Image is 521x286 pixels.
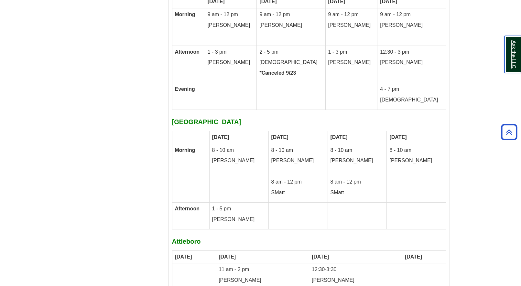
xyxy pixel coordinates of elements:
strong: Afternoon [175,49,200,55]
p: 12:30 - 3 pm [380,48,443,56]
strong: Morning [175,147,195,153]
p: [PERSON_NAME] [271,157,325,164]
p: 1 - 3 pm [328,48,375,56]
p: [PERSON_NAME] [331,157,384,164]
p: 9 am - 12 pm [208,11,254,18]
p: 9 am - 12 pm [328,11,375,18]
p: 8 - 10 am [389,147,443,154]
strong: Afternoon [175,206,200,211]
p: 8 - 10 am [331,147,384,154]
p: 8 - 10 am [212,147,266,154]
p: [PERSON_NAME] [212,157,266,164]
p: [PERSON_NAME] [259,22,322,29]
p: [PERSON_NAME] [212,216,266,223]
p: 9 am - 12 pm [259,11,322,18]
p: [PERSON_NAME] [219,277,306,284]
p: 12:30-3:30 [312,266,399,273]
strong: [DATE] [312,254,329,260]
a: Back to Top [499,128,519,136]
strong: [GEOGRAPHIC_DATA] [172,118,241,125]
p: 9 am - 12 pm [380,11,443,18]
p: SMatt [271,189,325,196]
p: [PERSON_NAME] [208,59,254,66]
p: [PERSON_NAME] [328,59,375,66]
p: [PERSON_NAME] [389,157,443,164]
p: 8 am - 12 pm [331,178,384,186]
p: 8 am - 12 pm [271,178,325,186]
strong: [DATE] [175,254,192,260]
strong: *Canceled 9/23 [259,70,296,76]
strong: [DATE] [389,134,407,140]
p: 11 am - 2 pm [219,266,306,273]
p: [PERSON_NAME] [208,22,254,29]
p: [PERSON_NAME] [380,59,443,66]
strong: [DATE] [212,134,229,140]
strong: [DATE] [219,254,236,260]
p: [DEMOGRAPHIC_DATA] [259,59,322,66]
p: [PERSON_NAME] [312,277,399,284]
p: 8 - 10 am [271,147,325,154]
p: 4 - 7 pm [380,86,443,93]
p: 2 - 5 pm [259,48,322,56]
strong: [DATE] [271,134,288,140]
strong: [DATE] [405,254,422,260]
strong: Evening [175,86,195,92]
strong: [DATE] [331,134,348,140]
p: SMatt [331,189,384,196]
p: [PERSON_NAME] [380,22,443,29]
p: [PERSON_NAME] [328,22,375,29]
p: [DEMOGRAPHIC_DATA] [380,96,443,104]
strong: Attleboro [172,238,201,245]
p: 1 - 3 pm [208,48,254,56]
strong: Morning [175,12,195,17]
p: 1 - 5 pm [212,205,266,213]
